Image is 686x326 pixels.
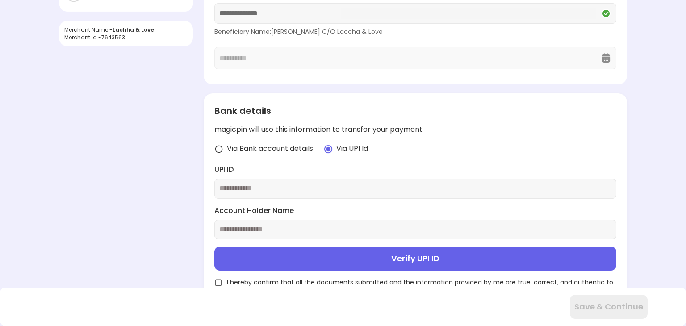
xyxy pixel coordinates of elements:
label: Account Holder Name [214,206,616,216]
button: Save & Continue [570,295,648,319]
div: Merchant Name - [64,26,188,33]
span: Lachha & Love [113,26,154,33]
img: radio [324,145,333,154]
button: Verify UPI ID [214,247,616,271]
div: Beneficiary Name: [PERSON_NAME] C/O Laccha & Love [214,27,616,36]
div: Bank details [214,104,616,117]
span: Via UPI Id [336,144,368,154]
img: Q2VREkDUCX-Nh97kZdnvclHTixewBtwTiuomQU4ttMKm5pUNxe9W_NURYrLCGq_Mmv0UDstOKswiepyQhkhj-wqMpwXa6YfHU... [601,8,611,19]
img: radio [214,145,223,154]
span: Via Bank account details [227,144,313,154]
img: unchecked [214,279,222,287]
label: UPI ID [214,165,616,175]
div: Merchant Id - 7643563 [64,33,188,41]
span: I hereby confirm that all the documents submitted and the information provided by me are true, co... [227,278,616,296]
div: magicpin will use this information to transfer your payment [214,125,616,135]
